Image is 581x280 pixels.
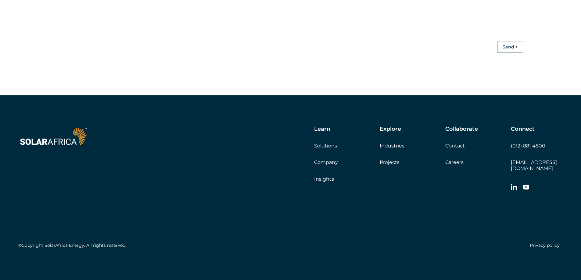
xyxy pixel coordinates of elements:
h5: Learn [314,126,330,133]
iframe: reCAPTCHA [259,7,351,31]
a: Careers [445,159,464,165]
a: [EMAIL_ADDRESS][DOMAIN_NAME] [511,159,557,171]
h5: Collaborate [445,126,478,133]
a: (012) 881 4800 [511,143,545,149]
h5: ©Copyright SolarAfrica Energy. All rights reserved. [18,243,126,248]
h5: Explore [380,126,401,133]
a: Insights [314,176,334,182]
a: Projects [380,159,400,165]
input: Send > [497,41,523,53]
a: Privacy policy [530,243,560,248]
h5: Connect [511,126,535,133]
a: Industries [380,143,404,149]
a: Contact [445,143,465,149]
a: Solutions [314,143,337,149]
a: Company [314,159,338,165]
